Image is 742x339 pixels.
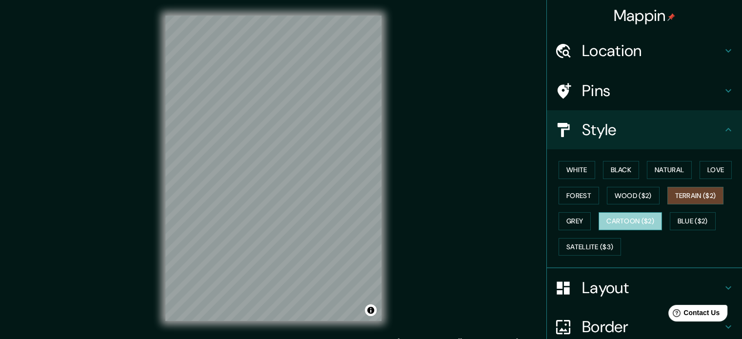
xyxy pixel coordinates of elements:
div: Layout [547,268,742,307]
button: Black [603,161,640,179]
button: Terrain ($2) [667,187,724,205]
h4: Layout [582,278,722,298]
h4: Pins [582,81,722,100]
iframe: Help widget launcher [655,301,731,328]
h4: Location [582,41,722,60]
button: Grey [559,212,591,230]
button: Wood ($2) [607,187,660,205]
button: Love [700,161,732,179]
canvas: Map [165,16,381,321]
button: White [559,161,595,179]
button: Toggle attribution [365,304,377,316]
img: pin-icon.png [667,13,675,21]
button: Cartoon ($2) [599,212,662,230]
h4: Border [582,317,722,337]
h4: Mappin [614,6,676,25]
button: Satellite ($3) [559,238,621,256]
button: Blue ($2) [670,212,716,230]
div: Style [547,110,742,149]
div: Pins [547,71,742,110]
h4: Style [582,120,722,140]
button: Forest [559,187,599,205]
button: Natural [647,161,692,179]
div: Location [547,31,742,70]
